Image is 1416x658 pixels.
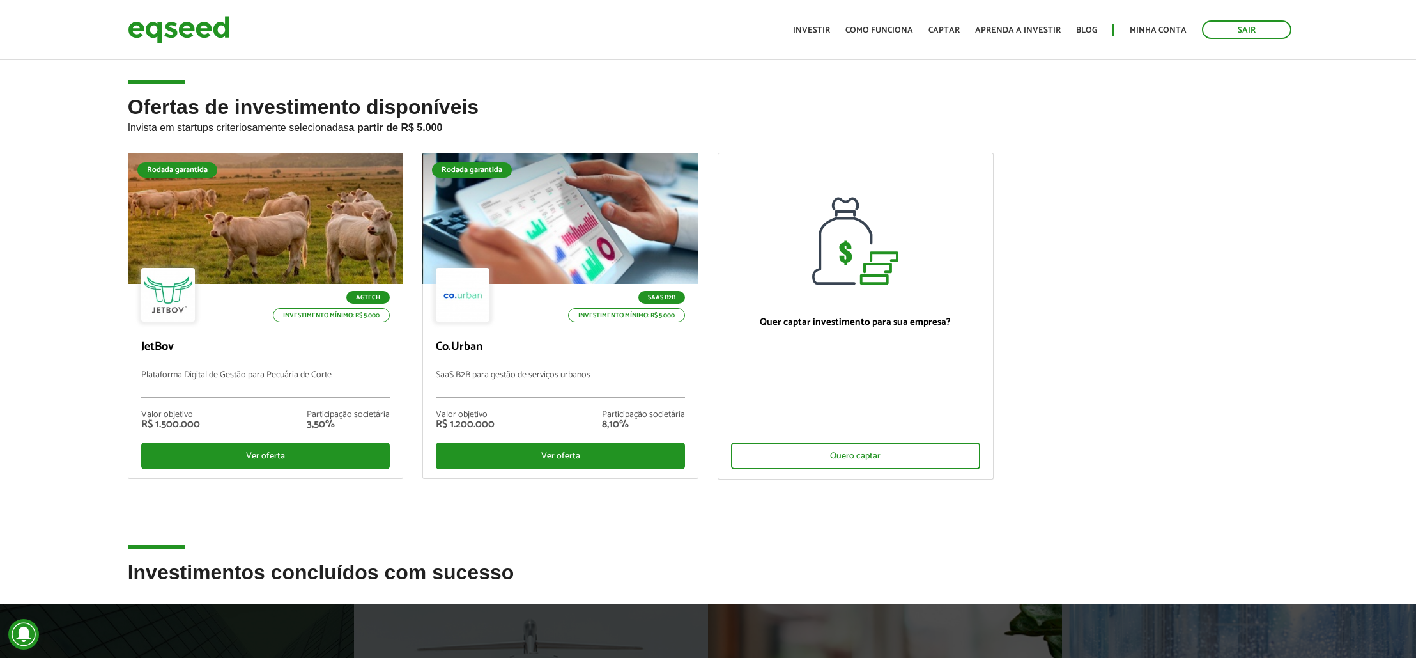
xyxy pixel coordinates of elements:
[436,411,495,419] div: Valor objetivo
[436,370,685,398] p: SaaS B2B para gestão de serviços urbanos
[1130,26,1187,35] a: Minha conta
[436,419,495,430] div: R$ 1.200.000
[432,162,512,178] div: Rodada garantida
[731,443,980,469] div: Quero captar
[137,162,217,178] div: Rodada garantida
[422,153,698,479] a: Rodada garantida SaaS B2B Investimento mínimo: R$ 5.000 Co.Urban SaaS B2B para gestão de serviços...
[1202,20,1291,39] a: Sair
[128,118,1289,134] p: Invista em startups criteriosamente selecionadas
[141,419,200,430] div: R$ 1.500.000
[845,26,913,35] a: Como funciona
[273,308,390,322] p: Investimento mínimo: R$ 5.000
[141,370,390,398] p: Plataforma Digital de Gestão para Pecuária de Corte
[128,561,1289,603] h2: Investimentos concluídos com sucesso
[602,419,685,430] div: 8,10%
[128,96,1289,153] h2: Ofertas de investimento disponíveis
[602,411,685,419] div: Participação societária
[128,153,404,479] a: Rodada garantida Agtech Investimento mínimo: R$ 5.000 JetBov Plataforma Digital de Gestão para Pe...
[638,291,685,304] p: SaaS B2B
[128,13,230,47] img: EqSeed
[731,317,980,328] p: Quer captar investimento para sua empresa?
[436,443,685,469] div: Ver oferta
[349,122,443,133] strong: a partir de R$ 5.000
[718,153,994,480] a: Quer captar investimento para sua empresa? Quero captar
[1076,26,1097,35] a: Blog
[141,411,200,419] div: Valor objetivo
[346,291,390,304] p: Agtech
[793,26,830,35] a: Investir
[975,26,1061,35] a: Aprenda a investir
[141,443,390,469] div: Ver oferta
[568,308,685,322] p: Investimento mínimo: R$ 5.000
[436,340,685,354] p: Co.Urban
[141,340,390,354] p: JetBov
[307,419,390,430] div: 3,50%
[928,26,960,35] a: Captar
[307,411,390,419] div: Participação societária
